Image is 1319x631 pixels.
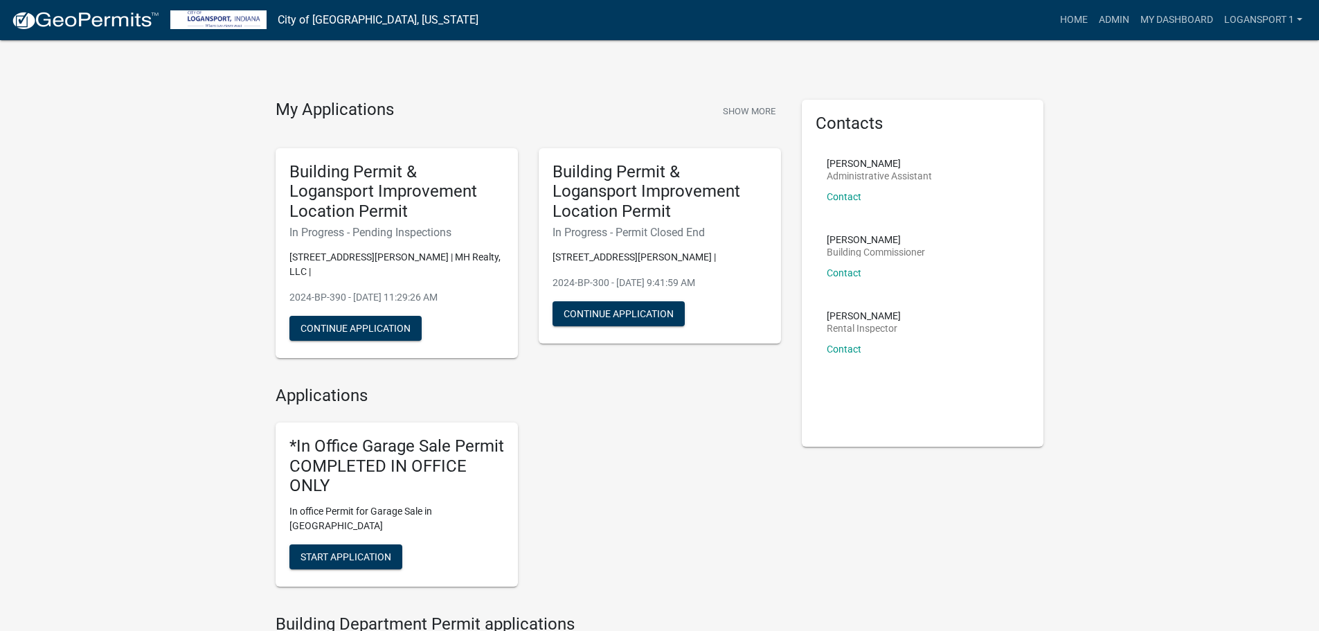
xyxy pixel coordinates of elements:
h5: Contacts [816,114,1030,134]
h4: Applications [276,386,781,406]
p: 2024-BP-390 - [DATE] 11:29:26 AM [289,290,504,305]
h4: My Applications [276,100,394,121]
h6: In Progress - Pending Inspections [289,226,504,239]
h5: *In Office Garage Sale Permit COMPLETED IN OFFICE ONLY [289,436,504,496]
p: 2024-BP-300 - [DATE] 9:41:59 AM [553,276,767,290]
p: Administrative Assistant [827,171,932,181]
h5: Building Permit & Logansport Improvement Location Permit [289,162,504,222]
button: Start Application [289,544,402,569]
span: Start Application [300,551,391,562]
p: Rental Inspector [827,323,901,333]
h6: In Progress - Permit Closed End [553,226,767,239]
a: Contact [827,191,861,202]
a: Admin [1093,7,1135,33]
p: [STREET_ADDRESS][PERSON_NAME] | MH Realty, LLC | [289,250,504,279]
img: City of Logansport, Indiana [170,10,267,29]
button: Continue Application [553,301,685,326]
a: Contact [827,344,861,355]
p: [PERSON_NAME] [827,235,925,245]
a: City of [GEOGRAPHIC_DATA], [US_STATE] [278,8,478,32]
h5: Building Permit & Logansport Improvement Location Permit [553,162,767,222]
a: Contact [827,267,861,278]
p: [STREET_ADDRESS][PERSON_NAME] | [553,250,767,265]
button: Show More [717,100,781,123]
p: [PERSON_NAME] [827,311,901,321]
p: In office Permit for Garage Sale in [GEOGRAPHIC_DATA] [289,504,504,533]
a: Logansport 1 [1219,7,1308,33]
a: My Dashboard [1135,7,1219,33]
p: Building Commissioner [827,247,925,257]
button: Continue Application [289,316,422,341]
a: Home [1055,7,1093,33]
p: [PERSON_NAME] [827,159,932,168]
